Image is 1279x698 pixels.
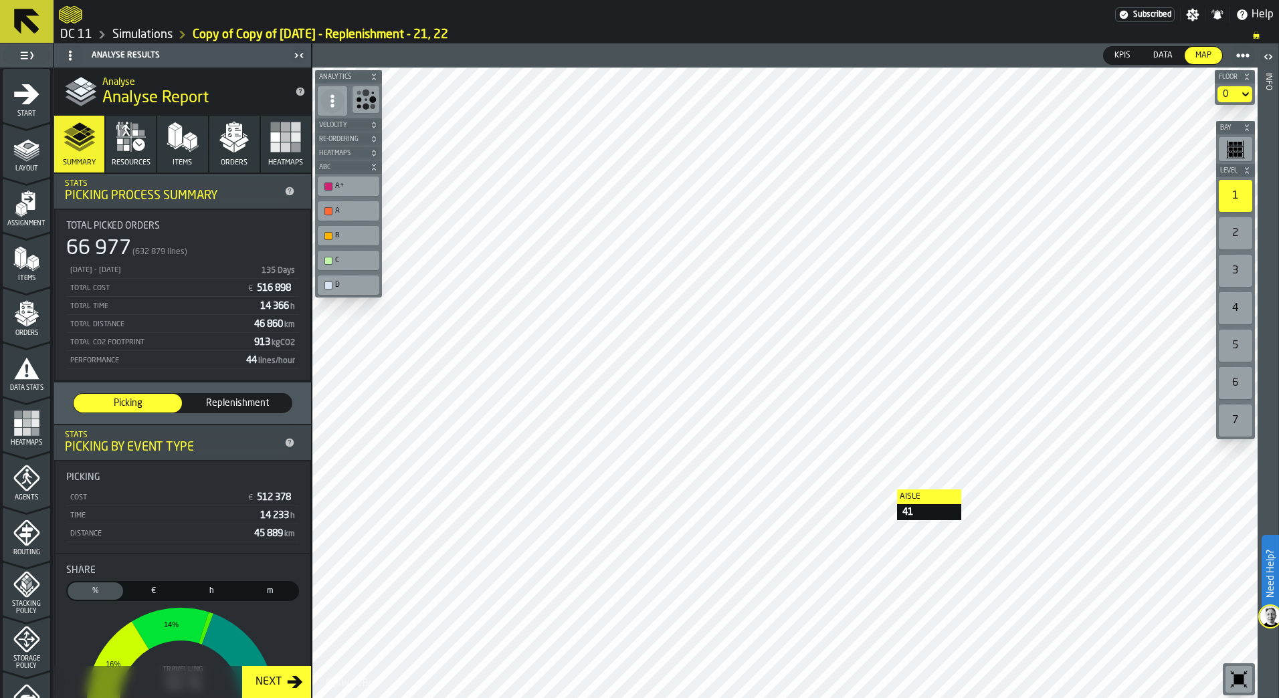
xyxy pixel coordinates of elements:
div: Time [69,511,255,520]
a: link-to-/wh/i/2e91095d-d0fa-471d-87cf-b9f7f81665fc/settings/billing [1115,7,1175,22]
header: Info [1258,43,1278,698]
li: menu Routing [3,507,50,561]
span: Items [173,158,192,167]
div: 4 [1219,292,1252,324]
div: DropdownMenuValue-default-floor [1223,89,1234,100]
label: button-toggle-Notifications [1205,8,1229,21]
div: stat-Picking [56,461,310,553]
svg: Show Congestion [355,89,377,110]
span: % [70,585,120,597]
div: button-toolbar-undefined [1216,215,1255,252]
span: Start [3,110,50,118]
span: 14 366 [260,302,296,311]
div: Title [66,472,299,483]
div: thumb [242,582,298,600]
li: menu Assignment [3,179,50,232]
span: Map [1190,49,1217,62]
div: thumb [184,582,239,600]
label: button-switch-multi-Data [1142,46,1184,65]
span: Agents [3,494,50,501]
span: Heatmaps [316,150,367,157]
div: StatList-item-Cost [66,488,299,506]
li: menu Data Stats [3,343,50,396]
span: 45 889 [254,529,296,538]
li: menu Agents [3,453,50,506]
label: button-toggle-Open [1259,46,1278,70]
span: Stacking Policy [3,600,50,615]
span: Picking [66,472,100,483]
span: h [290,303,295,311]
span: Share [66,565,96,576]
span: Analyse Report [102,88,209,109]
div: A [335,207,375,215]
div: StatList-item-Total Time [66,297,299,315]
span: km [284,321,295,329]
div: 66 977 [66,237,131,261]
span: Resources [112,158,151,167]
li: menu Items [3,233,50,287]
div: button-toolbar-undefined [1216,327,1255,364]
div: button-toolbar-undefined [1216,364,1255,402]
span: € [248,284,253,294]
div: button-toolbar-undefined [1216,134,1255,164]
div: Cost [69,493,241,502]
label: button-switch-multi-Picking [73,393,183,413]
div: Picking Process Summary [65,189,279,203]
li: menu Stacking Policy [3,562,50,616]
span: Analytics [316,74,367,81]
nav: Breadcrumb [59,27,1274,43]
span: Floor [1216,74,1240,81]
span: Heatmaps [3,439,50,447]
div: Picking by event type [65,440,279,455]
label: button-switch-multi-Map [1184,46,1223,65]
span: Heatmaps [268,158,303,167]
a: link-to-/wh/i/2e91095d-d0fa-471d-87cf-b9f7f81665fc/simulations/856d976f-1802-4741-b26c-359e98682b28 [193,27,448,42]
div: thumb [126,582,181,600]
span: KPIs [1109,49,1136,62]
label: button-switch-multi-Distance [241,581,299,601]
div: A+ [320,179,377,193]
div: 7 [1219,404,1252,437]
div: button-toolbar-undefined [315,174,382,199]
div: button-toolbar-undefined [315,199,382,223]
a: logo-header [59,3,82,27]
li: menu Storage Policy [3,617,50,671]
span: Orders [3,330,50,337]
div: button-toolbar-undefined [1216,402,1255,439]
label: button-toggle-Settings [1181,8,1205,21]
span: 516 898 [257,283,294,293]
a: link-to-/wh/i/2e91095d-d0fa-471d-87cf-b9f7f81665fc [112,27,173,42]
div: Next [250,674,287,690]
span: Velocity [316,122,367,129]
div: button-toolbar-undefined [350,84,382,118]
div: button-toolbar-undefined [1216,289,1255,327]
div: Total Time [69,302,255,311]
div: StatList-item-Performance [66,351,299,369]
span: Subscribed [1133,10,1171,19]
span: Level [1217,167,1240,174]
span: 46 860 [254,320,296,329]
span: ABC [316,164,367,171]
div: StatList-item-Time [66,506,299,524]
div: Title [66,221,299,231]
span: Re-Ordering [316,136,367,143]
div: 6 [1219,367,1252,399]
span: Assignment [3,220,50,227]
div: StatList-item-2025-03-19 - 2025-10-03 [66,261,299,279]
label: button-switch-multi-KPIs [1103,46,1142,65]
div: button-toolbar-undefined [1216,177,1255,215]
div: button-toolbar-undefined [315,223,382,248]
label: button-toggle-Help [1230,7,1279,23]
span: 913 [254,338,296,347]
div: B [335,231,375,240]
a: logo-header [315,669,391,695]
span: 512 378 [257,493,294,502]
div: thumb [68,582,123,600]
div: button-toolbar-undefined [1223,663,1255,695]
span: 14 233 [260,511,296,520]
span: € [248,493,253,503]
div: thumb [74,394,182,413]
li: menu Start [3,69,50,122]
button: button- [315,132,382,146]
span: 135 Days [262,267,295,275]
